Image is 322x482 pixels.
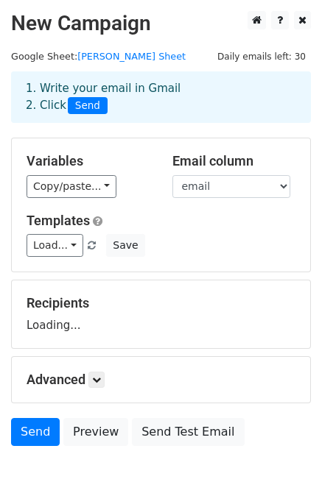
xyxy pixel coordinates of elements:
button: Save [106,234,144,257]
h5: Recipients [27,295,295,311]
div: Loading... [27,295,295,333]
h2: New Campaign [11,11,311,36]
a: Send Test Email [132,418,244,446]
a: Preview [63,418,128,446]
a: Load... [27,234,83,257]
a: Copy/paste... [27,175,116,198]
span: Daily emails left: 30 [212,49,311,65]
h5: Email column [172,153,296,169]
span: Send [68,97,108,115]
a: [PERSON_NAME] Sheet [77,51,186,62]
h5: Variables [27,153,150,169]
h5: Advanced [27,372,295,388]
a: Daily emails left: 30 [212,51,311,62]
a: Send [11,418,60,446]
a: Templates [27,213,90,228]
div: 1. Write your email in Gmail 2. Click [15,80,307,114]
small: Google Sheet: [11,51,186,62]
